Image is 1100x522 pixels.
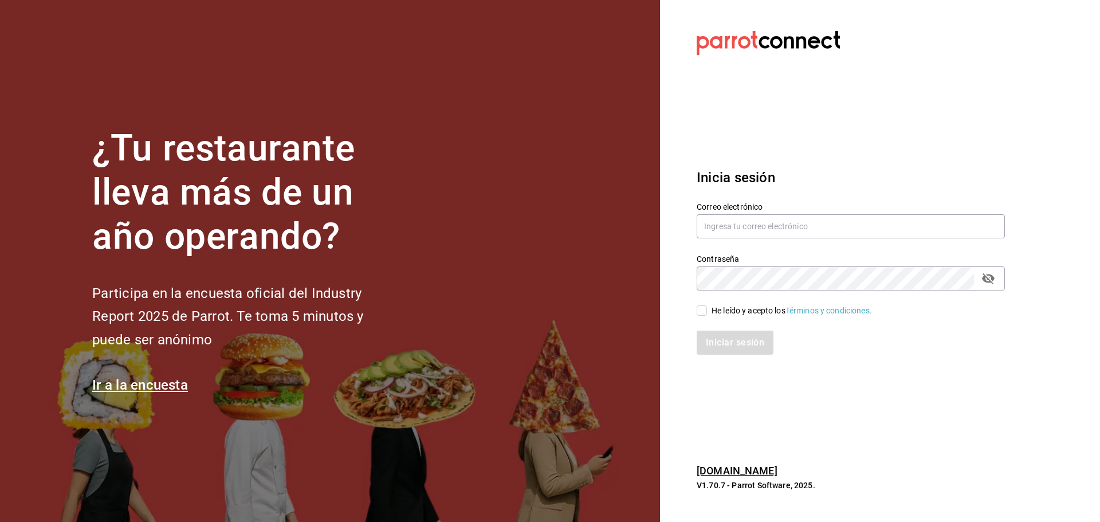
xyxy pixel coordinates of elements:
[979,269,998,288] button: passwordField
[712,305,872,317] div: He leído y acepto los
[92,127,402,258] h1: ¿Tu restaurante lleva más de un año operando?
[697,480,1005,491] p: V1.70.7 - Parrot Software, 2025.
[697,255,1005,263] label: Contraseña
[697,203,1005,211] label: Correo electrónico
[697,465,777,477] a: [DOMAIN_NAME]
[92,377,188,393] a: Ir a la encuesta
[697,167,1005,188] h3: Inicia sesión
[92,282,402,352] h2: Participa en la encuesta oficial del Industry Report 2025 de Parrot. Te toma 5 minutos y puede se...
[697,214,1005,238] input: Ingresa tu correo electrónico
[785,306,872,315] a: Términos y condiciones.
